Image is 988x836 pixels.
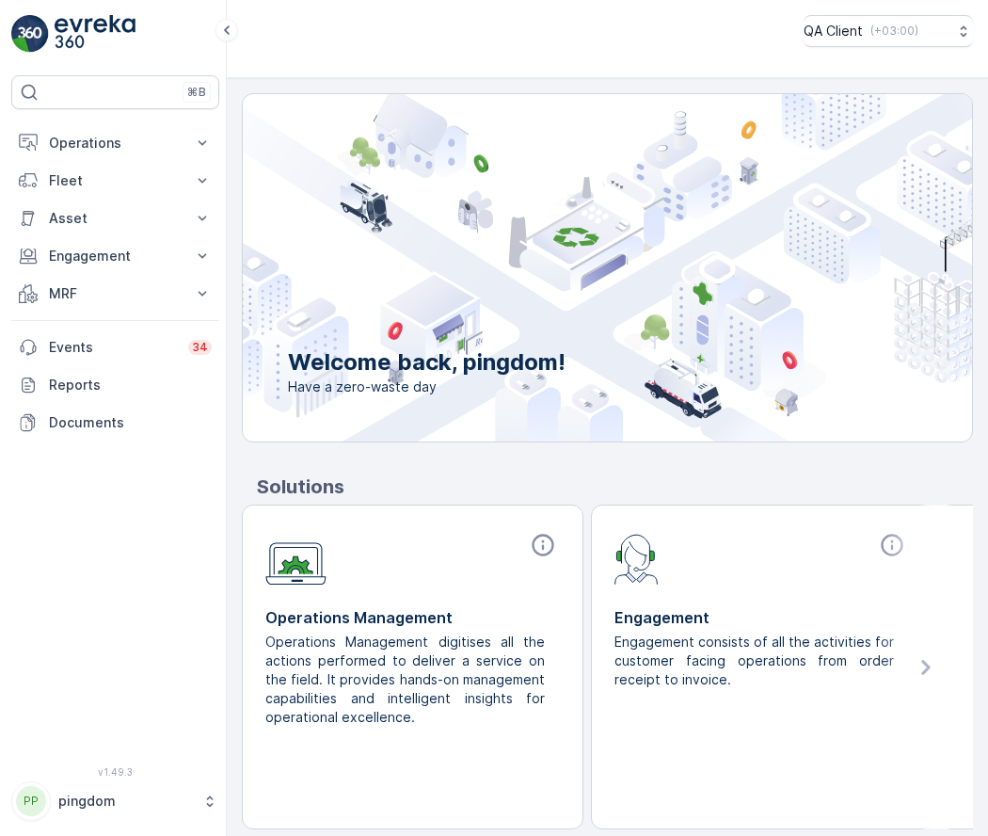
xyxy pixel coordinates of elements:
[192,340,208,355] p: 34
[11,404,219,442] a: Documents
[49,338,177,357] p: Events
[870,24,918,39] p: ( +03:00 )
[49,171,182,190] p: Fleet
[265,633,545,727] p: Operations Management digitises all the actions performed to deliver a service on the field. It p...
[49,134,182,153] p: Operations
[11,162,219,200] button: Fleet
[16,786,46,816] div: PP
[265,606,560,629] p: Operations Management
[288,347,566,378] p: Welcome back, pingdom!
[265,532,327,586] img: module-icon
[49,376,212,394] p: Reports
[614,606,909,629] p: Engagement
[55,15,135,53] img: logo_light-DOdMpM7g.png
[804,15,973,47] button: QA Client(+03:00)
[187,85,206,100] p: ⌘B
[49,284,182,303] p: MRF
[11,781,219,821] button: PPpingdom
[49,413,212,432] p: Documents
[614,633,894,689] p: Engagement consists of all the activities for customer facing operations from order receipt to in...
[288,378,566,396] span: Have a zero-waste day
[49,247,182,265] p: Engagement
[11,766,219,778] span: v 1.49.3
[614,532,659,585] img: module-icon
[804,22,863,40] p: QA Client
[11,237,219,275] button: Engagement
[58,792,193,811] p: pingdom
[11,200,219,237] button: Asset
[158,94,972,442] img: city illustration
[11,15,49,53] img: logo
[49,209,182,228] p: Asset
[11,275,219,313] button: MRF
[11,329,219,366] a: Events34
[11,366,219,404] a: Reports
[11,124,219,162] button: Operations
[257,473,973,501] p: Solutions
